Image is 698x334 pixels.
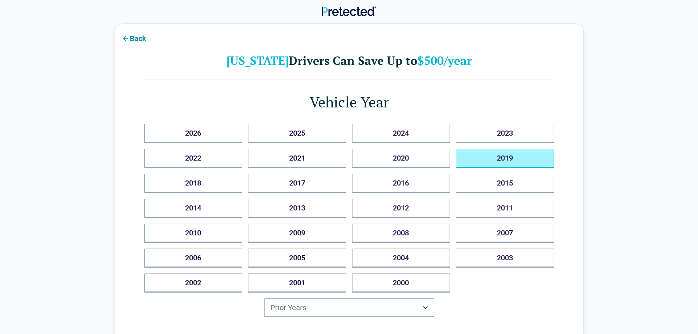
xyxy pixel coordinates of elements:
[264,298,434,317] button: Prior Years
[417,53,472,68] b: $500/year
[456,249,554,268] button: 2003
[226,53,289,68] b: [US_STATE]
[248,199,346,218] button: 2013
[144,249,243,268] button: 2006
[248,149,346,168] button: 2021
[144,149,243,168] button: 2022
[352,274,450,293] button: 2000
[352,124,450,143] button: 2024
[352,199,450,218] button: 2012
[352,149,450,168] button: 2020
[248,249,346,268] button: 2005
[144,174,243,193] button: 2018
[144,53,554,68] h2: Drivers Can Save Up to
[352,224,450,243] button: 2008
[248,174,346,193] button: 2017
[352,174,450,193] button: 2016
[456,224,554,243] button: 2007
[144,92,554,112] h1: Vehicle Year
[144,224,243,243] button: 2010
[456,199,554,218] button: 2011
[456,124,554,143] button: 2023
[144,274,243,293] button: 2002
[144,124,243,143] button: 2026
[144,199,243,218] button: 2014
[115,30,152,46] button: Back
[352,249,450,268] button: 2004
[248,124,346,143] button: 2025
[248,274,346,293] button: 2001
[248,224,346,243] button: 2009
[456,174,554,193] button: 2015
[456,149,554,168] button: 2019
